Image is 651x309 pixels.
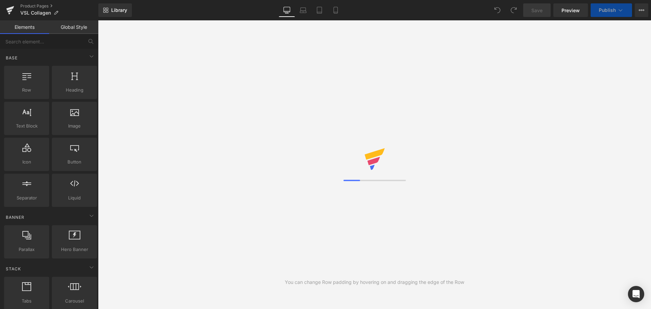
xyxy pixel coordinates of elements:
span: Row [6,86,47,94]
span: Heading [54,86,95,94]
div: Open Intercom Messenger [628,286,644,302]
span: Liquid [54,194,95,201]
span: Save [531,7,542,14]
a: New Library [98,3,132,17]
span: Publish [599,7,616,13]
span: VSL Collagen [20,10,51,16]
a: Preview [553,3,588,17]
span: Image [54,122,95,130]
a: Laptop [295,3,311,17]
span: Stack [5,266,22,272]
span: Tabs [6,297,47,305]
button: Undo [491,3,504,17]
span: Library [111,7,127,13]
button: Publish [591,3,632,17]
span: Carousel [54,297,95,305]
a: Global Style [49,20,98,34]
span: Icon [6,158,47,166]
div: You can change Row padding by hovering on and dragging the edge of the Row [285,278,464,286]
span: Button [54,158,95,166]
span: Text Block [6,122,47,130]
span: Banner [5,214,25,220]
a: Tablet [311,3,328,17]
span: Separator [6,194,47,201]
span: Hero Banner [54,246,95,253]
button: Redo [507,3,520,17]
a: Product Pages [20,3,98,9]
button: More [635,3,648,17]
span: Preview [561,7,580,14]
span: Base [5,55,18,61]
span: Parallax [6,246,47,253]
a: Desktop [279,3,295,17]
a: Mobile [328,3,344,17]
